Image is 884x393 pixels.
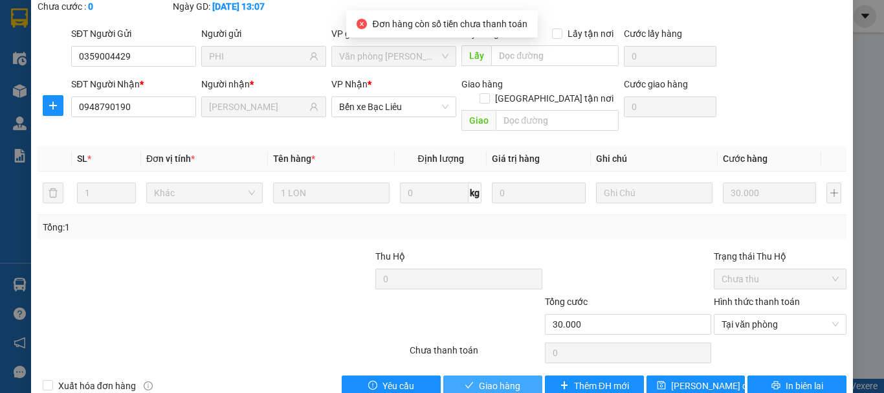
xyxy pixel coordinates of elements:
[465,381,474,391] span: check
[331,79,368,89] span: VP Nhận
[372,19,527,29] span: Đơn hàng còn số tiền chưa thanh toán
[154,183,255,203] span: Khác
[212,1,265,12] b: [DATE] 13:07
[339,97,448,117] span: Bến xe Bạc Liêu
[309,52,318,61] span: user
[43,95,63,116] button: plus
[624,79,688,89] label: Cước giao hàng
[723,153,768,164] span: Cước hàng
[574,379,629,393] span: Thêm ĐH mới
[591,146,718,172] th: Ghi chú
[331,27,456,41] div: VP gửi
[624,46,716,67] input: Cước lấy hàng
[492,183,585,203] input: 0
[357,19,367,29] span: close-circle
[43,100,63,111] span: plus
[722,315,839,334] span: Tại văn phòng
[596,183,713,203] input: Ghi Chú
[469,183,481,203] span: kg
[496,110,619,131] input: Dọc đường
[714,297,800,307] label: Hình thức thanh toán
[671,379,794,393] span: [PERSON_NAME] chuyển hoàn
[339,47,448,66] span: Văn phòng Hồ Chí Minh
[408,343,544,366] div: Chưa thanh toán
[714,249,846,264] div: Trạng thái Thu Hộ
[786,379,823,393] span: In biên lai
[492,153,540,164] span: Giá trị hàng
[461,45,491,66] span: Lấy
[545,297,588,307] span: Tổng cước
[144,381,153,390] span: info-circle
[624,28,682,39] label: Cước lấy hàng
[624,96,716,117] input: Cước giao hàng
[375,251,405,262] span: Thu Hộ
[382,379,414,393] span: Yêu cầu
[201,77,326,91] div: Người nhận
[201,27,326,41] div: Người gửi
[657,381,666,391] span: save
[273,183,390,203] input: VD: Bàn, Ghế
[146,153,195,164] span: Đơn vị tính
[43,220,342,234] div: Tổng: 1
[771,381,780,391] span: printer
[562,27,619,41] span: Lấy tận nơi
[368,381,377,391] span: exclamation-circle
[461,110,496,131] span: Giao
[309,102,318,111] span: user
[723,183,816,203] input: 0
[479,379,520,393] span: Giao hàng
[71,77,196,91] div: SĐT Người Nhận
[209,100,307,114] input: Tên người nhận
[43,183,63,203] button: delete
[722,269,839,289] span: Chưa thu
[209,49,307,63] input: Tên người gửi
[273,153,315,164] span: Tên hàng
[417,153,463,164] span: Định lượng
[826,183,841,203] button: plus
[560,381,569,391] span: plus
[77,153,87,164] span: SL
[461,79,503,89] span: Giao hàng
[491,45,619,66] input: Dọc đường
[53,379,141,393] span: Xuất hóa đơn hàng
[88,1,93,12] b: 0
[490,91,619,106] span: [GEOGRAPHIC_DATA] tận nơi
[71,27,196,41] div: SĐT Người Gửi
